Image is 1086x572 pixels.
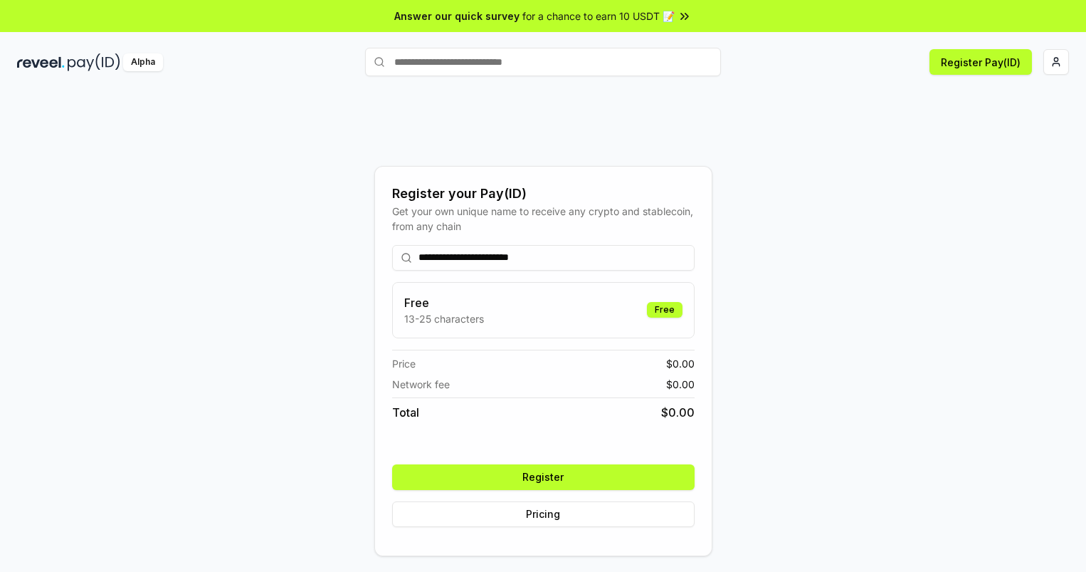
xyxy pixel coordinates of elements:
[404,294,484,311] h3: Free
[68,53,120,71] img: pay_id
[392,204,695,234] div: Get your own unique name to receive any crypto and stablecoin, from any chain
[392,377,450,392] span: Network fee
[392,464,695,490] button: Register
[647,302,682,318] div: Free
[392,501,695,527] button: Pricing
[666,356,695,371] span: $ 0.00
[17,53,65,71] img: reveel_dark
[123,53,163,71] div: Alpha
[522,9,675,24] span: for a chance to earn 10 USDT 📝
[661,404,695,421] span: $ 0.00
[394,9,520,24] span: Answer our quick survey
[404,311,484,326] p: 13-25 characters
[929,49,1032,75] button: Register Pay(ID)
[666,377,695,392] span: $ 0.00
[392,356,416,371] span: Price
[392,184,695,204] div: Register your Pay(ID)
[392,404,419,421] span: Total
